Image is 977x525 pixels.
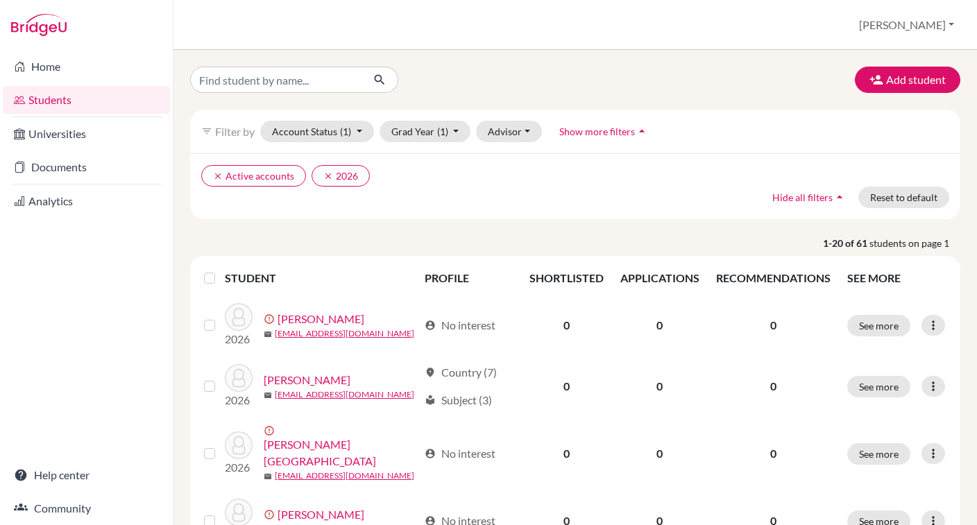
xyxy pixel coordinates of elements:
[264,509,278,520] span: error_outline
[190,67,362,93] input: Find student by name...
[312,165,370,187] button: clear2026
[772,191,833,203] span: Hide all filters
[264,472,272,481] span: mail
[521,417,612,490] td: 0
[521,261,612,295] th: SHORTLISTED
[213,171,223,181] i: clear
[437,126,448,137] span: (1)
[823,236,869,250] strong: 1-20 of 61
[201,126,212,137] i: filter_list
[833,190,847,204] i: arrow_drop_up
[858,187,949,208] button: Reset to default
[612,356,708,417] td: 0
[612,295,708,356] td: 0
[3,120,170,148] a: Universities
[425,448,436,459] span: account_circle
[847,315,910,336] button: See more
[425,367,436,378] span: location_on
[612,261,708,295] th: APPLICATIONS
[425,392,492,408] div: Subject (3)
[323,171,333,181] i: clear
[225,364,253,392] img: Akulych, Kira
[869,236,960,250] span: students on page 1
[839,261,955,295] th: SEE MORE
[3,461,170,489] a: Help center
[264,372,350,388] a: [PERSON_NAME]
[225,331,253,347] p: 2026
[425,445,495,462] div: No interest
[847,443,910,465] button: See more
[716,445,831,462] p: 0
[275,388,414,401] a: [EMAIL_ADDRESS][DOMAIN_NAME]
[425,395,436,406] span: local_library
[215,125,255,138] span: Filter by
[847,376,910,397] button: See more
[635,124,649,138] i: arrow_drop_up
[225,303,253,331] img: Abadjiev, Stefan
[275,470,414,482] a: [EMAIL_ADDRESS][DOMAIN_NAME]
[559,126,635,137] span: Show more filters
[380,121,471,142] button: Grad Year(1)
[264,391,272,399] span: mail
[3,86,170,114] a: Students
[853,12,960,38] button: [PERSON_NAME]
[278,506,364,523] a: [PERSON_NAME]
[3,53,170,80] a: Home
[855,67,960,93] button: Add student
[264,313,278,325] span: error_outline
[11,14,67,36] img: Bridge-U
[275,327,414,340] a: [EMAIL_ADDRESS][DOMAIN_NAME]
[225,459,253,476] p: 2026
[264,436,418,470] a: [PERSON_NAME][GEOGRAPHIC_DATA]
[425,320,436,331] span: account_circle
[3,187,170,215] a: Analytics
[761,187,858,208] button: Hide all filtersarrow_drop_up
[201,165,306,187] button: clearActive accounts
[225,392,253,408] p: 2026
[3,494,170,522] a: Community
[716,378,831,395] p: 0
[225,431,253,459] img: Andonova, Maraia
[547,121,661,142] button: Show more filtersarrow_drop_up
[612,417,708,490] td: 0
[425,317,495,334] div: No interest
[264,425,278,436] span: error_outline
[340,126,351,137] span: (1)
[260,121,374,142] button: Account Status(1)
[521,295,612,356] td: 0
[264,330,272,338] span: mail
[716,317,831,334] p: 0
[278,311,364,327] a: [PERSON_NAME]
[708,261,839,295] th: RECOMMENDATIONS
[225,261,416,295] th: STUDENT
[476,121,542,142] button: Advisor
[3,153,170,181] a: Documents
[521,356,612,417] td: 0
[416,261,520,295] th: PROFILE
[425,364,497,381] div: Country (7)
